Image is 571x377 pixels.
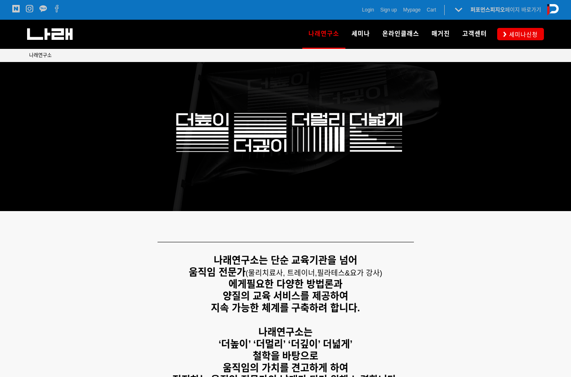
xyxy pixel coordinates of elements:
a: 온라인클래스 [376,20,425,48]
strong: 필요한 다양한 방법론과 [247,278,342,290]
strong: 움직임 전문가 [189,267,246,278]
strong: 에게 [228,278,247,290]
span: 온라인클래스 [382,30,419,37]
a: 매거진 [425,20,456,48]
a: Mypage [403,6,421,14]
span: 필라테스&요가 강사) [317,269,382,277]
strong: 나래연구소는 [258,326,313,338]
span: 매거진 [432,30,450,37]
a: Login [362,6,374,14]
strong: 지속 가능한 체계를 구축하려 합니다. [211,302,360,313]
a: 나래연구소 [29,51,52,60]
a: 고객센터 [456,20,493,48]
a: 세미나신청 [497,28,544,40]
span: 세미나신청 [507,30,538,39]
strong: 나래연구소는 단순 교육기관을 넘어 [214,255,357,266]
span: 물리치료사, 트레이너, [248,269,317,277]
a: 나래연구소 [302,20,345,48]
span: 나래연구소 [308,27,339,40]
strong: 철학을 바탕으로 [253,350,319,361]
strong: 움직임의 가치를 견고하게 하여 [223,362,348,373]
span: 세미나 [352,30,370,37]
a: Cart [427,6,436,14]
a: Sign up [380,6,397,14]
a: 세미나 [345,20,376,48]
span: 고객센터 [462,30,487,37]
strong: ‘더높이’ ‘더멀리’ ‘더깊이’ 더넓게’ [219,338,353,349]
span: 나래연구소 [29,53,52,58]
a: 퍼포먼스피지오페이지 바로가기 [471,7,541,13]
strong: 양질의 교육 서비스를 제공하여 [223,290,348,301]
strong: 퍼포먼스피지오 [471,7,505,13]
span: ( [246,269,317,277]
